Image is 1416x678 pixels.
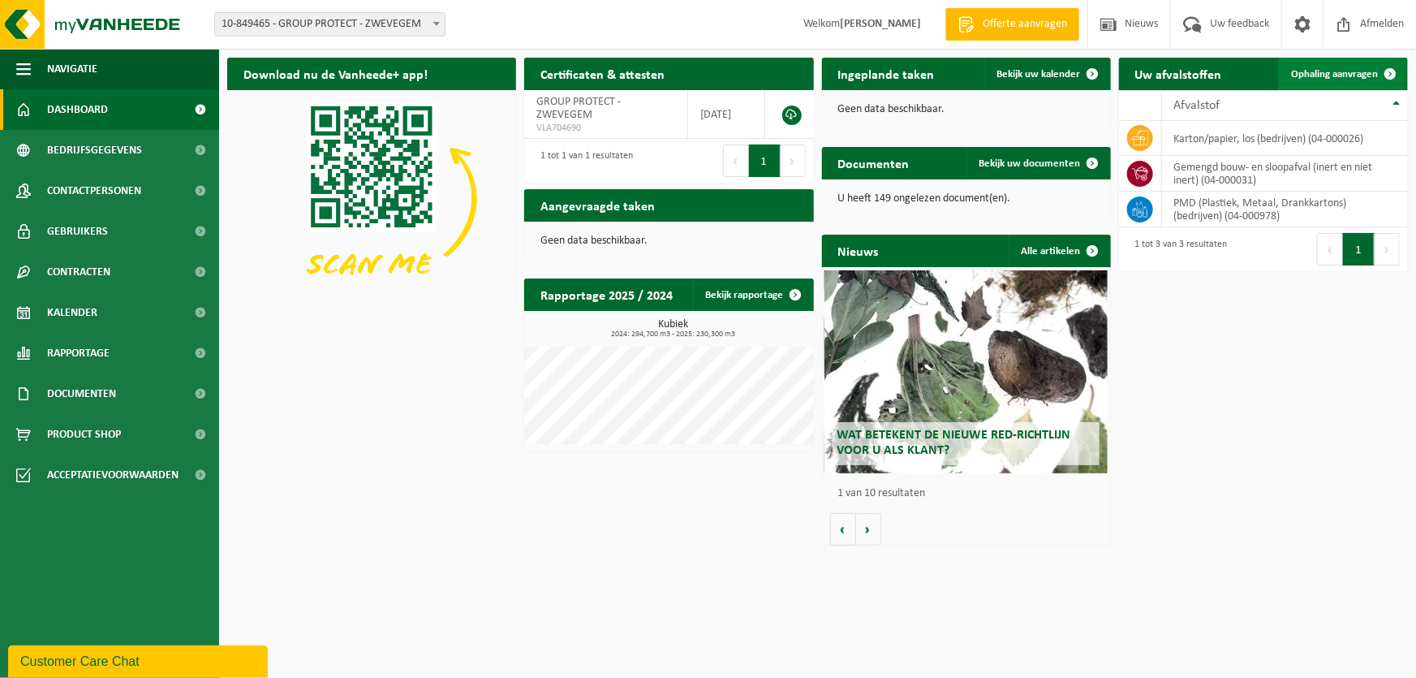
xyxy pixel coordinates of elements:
span: Bedrijfsgegevens [47,130,142,171]
span: Acceptatievoorwaarden [47,455,179,495]
h2: Uw afvalstoffen [1119,58,1238,89]
button: Vorige [830,513,856,546]
p: U heeft 149 ongelezen document(en). [838,193,1095,205]
button: Next [781,145,806,177]
span: 10-849465 - GROUP PROTECT - ZWEVEGEM [215,13,445,36]
p: Geen data beschikbaar. [540,235,797,247]
button: Previous [723,145,749,177]
button: Volgende [856,513,881,546]
span: Documenten [47,374,116,414]
a: Bekijk rapportage [693,279,812,311]
span: 10-849465 - GROUP PROTECT - ZWEVEGEM [214,12,445,37]
span: Wat betekent de nieuwe RED-richtlijn voor u als klant? [837,429,1070,457]
h2: Documenten [822,147,926,179]
td: gemengd bouw- en sloopafval (inert en niet inert) (04-000031) [1162,156,1408,192]
a: Bekijk uw documenten [966,147,1109,179]
span: Navigatie [47,49,97,89]
span: GROUP PROTECT - ZWEVEGEM [536,96,621,121]
h2: Certificaten & attesten [524,58,681,89]
span: Contactpersonen [47,171,141,211]
h2: Aangevraagde taken [524,189,671,221]
td: PMD (Plastiek, Metaal, Drankkartons) (bedrijven) (04-000978) [1162,192,1408,227]
h2: Download nu de Vanheede+ app! [227,58,444,89]
span: Gebruikers [47,211,108,252]
span: Ophaling aanvragen [1291,69,1378,80]
span: Afvalstof [1174,99,1220,112]
a: Offerte aanvragen [945,8,1079,41]
h2: Ingeplande taken [822,58,951,89]
h2: Rapportage 2025 / 2024 [524,279,689,310]
button: 1 [1343,233,1375,266]
h2: Nieuws [822,235,895,266]
span: Offerte aanvragen [979,16,1071,32]
div: 1 tot 1 van 1 resultaten [532,143,633,179]
span: Kalender [47,292,97,333]
iframe: chat widget [8,642,271,678]
span: Dashboard [47,89,108,130]
a: Wat betekent de nieuwe RED-richtlijn voor u als klant? [824,270,1108,473]
p: 1 van 10 resultaten [838,488,1103,499]
span: Product Shop [47,414,121,455]
span: Rapportage [47,333,110,374]
td: [DATE] [688,90,765,139]
a: Ophaling aanvragen [1278,58,1406,90]
a: Bekijk uw kalender [984,58,1109,90]
a: Alle artikelen [1009,235,1109,267]
div: 1 tot 3 van 3 resultaten [1127,231,1228,267]
img: Download de VHEPlus App [227,90,516,307]
span: VLA704690 [536,122,675,135]
td: karton/papier, los (bedrijven) (04-000026) [1162,121,1408,156]
span: Bekijk uw documenten [979,158,1081,169]
span: Bekijk uw kalender [997,69,1081,80]
h3: Kubiek [532,319,813,339]
strong: [PERSON_NAME] [840,18,921,30]
span: 2024: 294,700 m3 - 2025: 230,300 m3 [532,330,813,339]
p: Geen data beschikbaar. [838,104,1095,115]
span: Contracten [47,252,110,292]
button: Next [1375,233,1400,266]
button: 1 [749,145,781,177]
button: Previous [1317,233,1343,266]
